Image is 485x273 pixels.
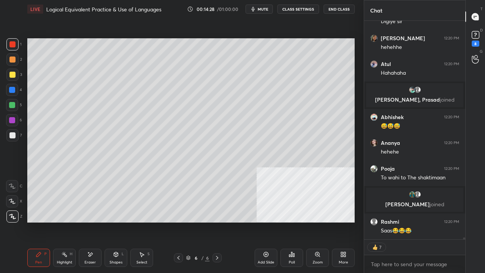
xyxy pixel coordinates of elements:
h6: Atul [381,61,391,67]
div: grid [364,21,465,239]
img: thumbs_up.png [371,243,379,251]
img: default.png [414,86,421,94]
h6: [PERSON_NAME] [381,35,425,42]
div: 7 [6,129,22,141]
button: CLASS SETTINGS [277,5,319,14]
div: X [6,195,22,207]
p: D [480,27,483,33]
div: More [339,260,348,264]
div: Shapes [110,260,122,264]
div: 12:20 PM [444,62,459,66]
div: Saas😂😂😂 [381,227,459,235]
h6: Rashmi [381,218,399,225]
div: 4 [6,84,22,96]
div: Highlight [57,260,72,264]
p: T [480,6,483,12]
div: C [6,180,22,192]
div: 12:20 PM [444,166,459,171]
img: f50c6fcc53bd4423a1c6a5f0f7fe3199.jpg [370,139,378,147]
div: 12:20 PM [444,115,459,119]
div: Pen [35,260,42,264]
div: Hahahaha [381,69,459,77]
div: To wahi to The shaktimaan [381,174,459,182]
div: / [201,256,203,260]
div: 6 [6,114,22,126]
div: Eraser [84,260,96,264]
div: hehehe [381,148,459,156]
div: 6 [205,254,210,261]
h6: Abhishek [381,114,404,121]
img: 2a3dc3c308924e2da28283cc43ca5cd7.jpg [370,60,378,68]
img: 157a12b114f849d4b4c598ec997f7443.jpg [370,113,378,121]
div: Add Slide [258,260,274,264]
div: 7 [379,244,382,250]
img: 793700b2bf7c4eddae9b0710c2efc8c0.jpg [408,86,416,94]
div: Zoom [313,260,323,264]
div: P [44,252,47,256]
div: Select [136,260,147,264]
div: 3 [6,69,22,81]
div: 2 [6,53,22,66]
p: G [480,49,483,54]
h6: Ananya [381,140,400,146]
span: mute [258,6,268,12]
img: 3 [370,165,378,173]
img: default.png [370,218,378,226]
div: 8 [472,41,479,47]
div: H [70,252,72,256]
div: L [122,252,124,256]
img: default.png [414,191,421,198]
div: 12:20 PM [444,220,459,224]
p: [PERSON_NAME], Prasad [371,97,459,103]
img: 3 [408,191,416,198]
button: End Class [324,5,355,14]
div: 12:20 PM [444,141,459,145]
div: 6 [192,256,200,260]
div: 12:20 PM [444,36,459,41]
p: [PERSON_NAME] [371,201,459,207]
div: Z [6,210,22,223]
img: c8233c1ed7b44dd88afc5658d0e68bbe.jpg [370,35,378,42]
div: 1 [6,38,22,50]
span: joined [430,201,444,208]
h6: Pooja [381,165,395,172]
button: mute [246,5,273,14]
div: 5 [6,99,22,111]
div: LIVE [27,5,43,14]
div: hehehhe [381,44,459,51]
h4: Logical Equivalent Practice & Use of Languages [46,6,161,13]
div: 😅😅😅 [381,122,459,130]
div: Digiye sir [381,18,459,25]
div: S [147,252,150,256]
p: Chat [364,0,388,20]
span: joined [440,96,455,103]
div: Poll [289,260,295,264]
